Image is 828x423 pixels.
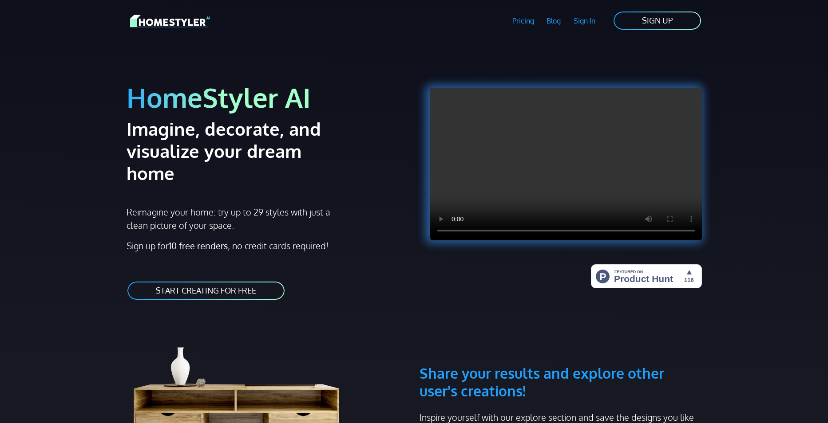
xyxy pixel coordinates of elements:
[127,81,409,114] h1: HomeStyler AI
[420,322,702,400] h3: Share your results and explore other user's creations!
[506,11,540,31] a: Pricing
[613,11,702,31] a: SIGN UP
[540,11,567,31] a: Blog
[591,264,702,288] img: HomeStyler AI - Interior Design Made Easy: One Click to Your Dream Home | Product Hunt
[567,11,602,31] a: Sign In
[127,117,353,184] h2: Imagine, decorate, and visualize your dream home
[127,281,285,301] a: START CREATING FOR FREE
[127,239,409,252] p: Sign up for , no credit cards required!
[169,240,228,251] strong: 10 free renders
[130,13,210,29] img: HomeStyler AI logo
[127,205,338,232] p: Reimagine your home: try up to 29 styles with just a clean picture of your space.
